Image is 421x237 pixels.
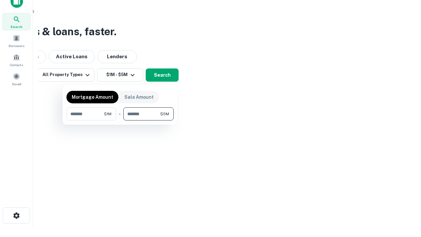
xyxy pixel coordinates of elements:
[388,184,421,216] iframe: Chat Widget
[119,107,121,120] div: -
[72,93,113,101] p: Mortgage Amount
[160,111,169,117] span: $5M
[124,93,154,101] p: Sale Amount
[104,111,111,117] span: $1M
